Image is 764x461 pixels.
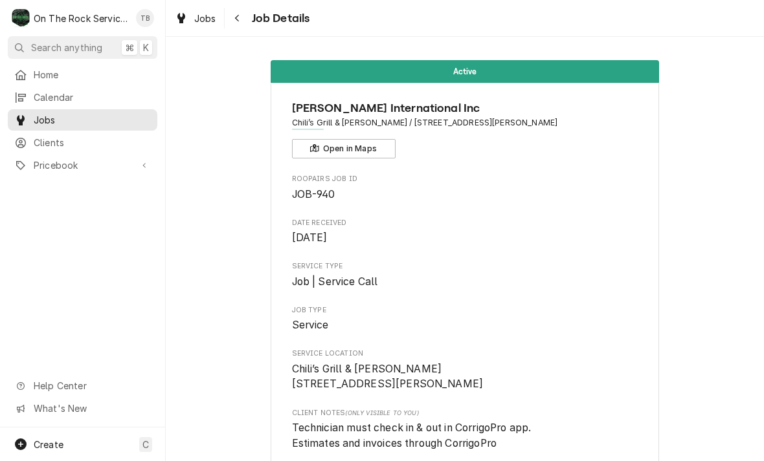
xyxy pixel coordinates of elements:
[292,420,638,451] span: [object Object]
[292,319,329,331] span: Service
[34,12,129,25] div: On The Rock Services
[12,9,30,27] div: O
[8,155,157,176] a: Go to Pricebook
[292,218,638,246] div: Date Received
[136,9,154,27] div: TB
[292,305,638,316] span: Job Type
[271,60,659,83] div: Status
[8,64,157,85] a: Home
[292,275,378,288] span: Job | Service Call
[292,408,638,418] span: Client Notes
[136,9,154,27] div: Todd Brady's Avatar
[292,139,396,158] button: Open in Maps
[292,361,638,392] span: Service Location
[292,261,638,272] span: Service Type
[34,113,151,127] span: Jobs
[8,132,157,153] a: Clients
[34,91,151,104] span: Calendar
[292,231,328,244] span: [DATE]
[34,68,151,81] span: Home
[292,230,638,246] span: Date Received
[292,363,484,391] span: Chili’s Grill & [PERSON_NAME] [STREET_ADDRESS][PERSON_NAME]
[292,187,638,202] span: Roopairs Job ID
[125,41,134,54] span: ⌘
[292,117,638,129] span: Address
[292,317,638,333] span: Job Type
[34,379,150,392] span: Help Center
[292,274,638,290] span: Service Type
[292,100,638,117] span: Name
[194,12,216,25] span: Jobs
[292,100,638,158] div: Client Information
[345,409,418,416] span: (Only Visible to You)
[34,158,131,172] span: Pricebook
[453,67,477,76] span: Active
[292,174,638,184] span: Roopairs Job ID
[34,402,150,415] span: What's New
[292,408,638,451] div: [object Object]
[34,136,151,149] span: Clients
[8,375,157,396] a: Go to Help Center
[8,36,157,59] button: Search anything⌘K
[227,8,248,28] button: Navigate back
[248,10,310,27] span: Job Details
[12,9,30,27] div: On The Rock Services's Avatar
[292,422,532,449] span: Technician must check in & out in CorrigoPro app. Estimates and invoices through CorrigoPro
[8,109,157,131] a: Jobs
[292,188,335,200] span: JOB-940
[34,439,63,450] span: Create
[292,348,638,359] span: Service Location
[142,438,149,451] span: C
[143,41,149,54] span: K
[292,174,638,202] div: Roopairs Job ID
[31,41,102,54] span: Search anything
[170,8,221,29] a: Jobs
[8,87,157,108] a: Calendar
[292,305,638,333] div: Job Type
[292,218,638,228] span: Date Received
[292,261,638,289] div: Service Type
[8,398,157,419] a: Go to What's New
[292,348,638,392] div: Service Location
